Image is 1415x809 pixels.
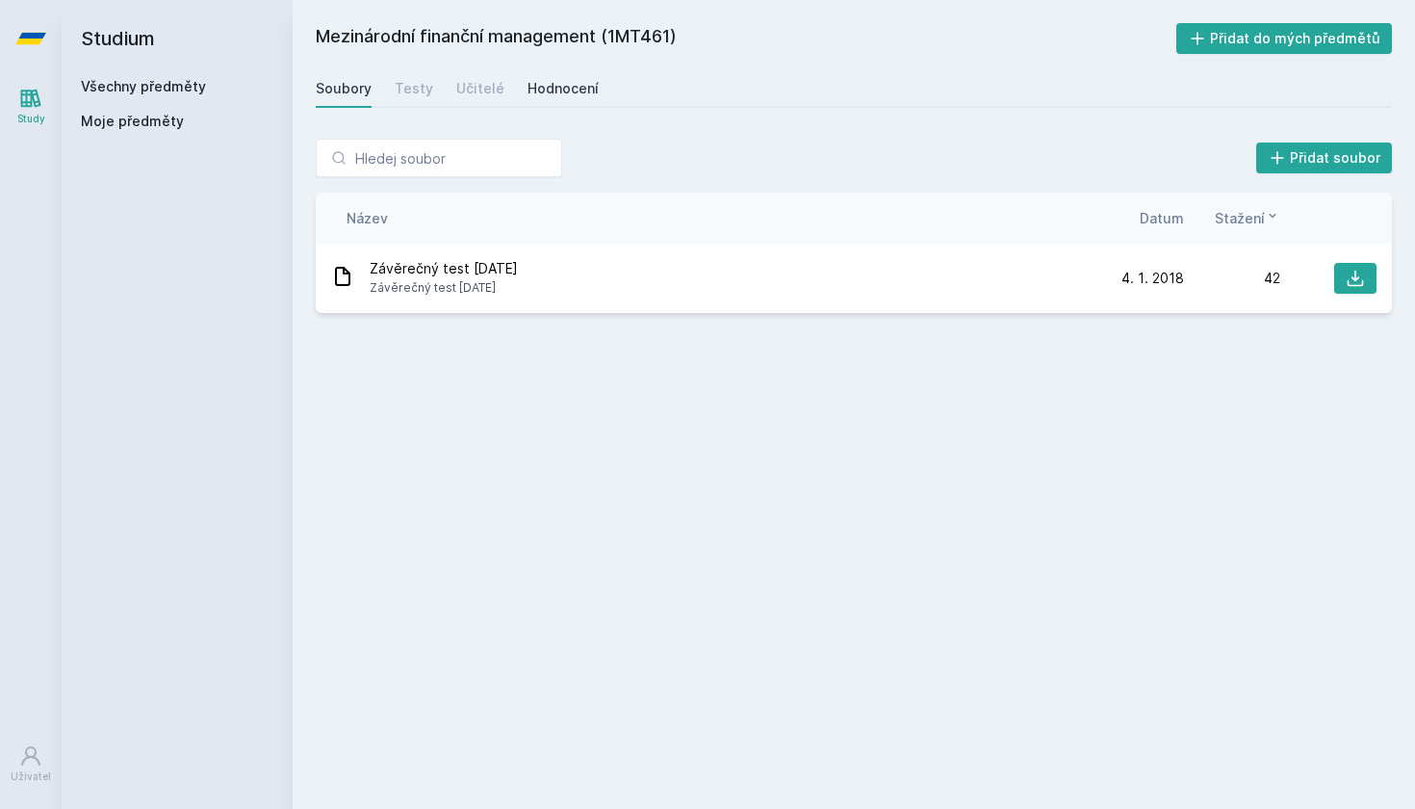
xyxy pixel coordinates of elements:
span: Stažení [1215,208,1265,228]
div: 42 [1184,269,1280,288]
div: Učitelé [456,79,504,98]
span: Závěrečný test [DATE] [370,259,518,278]
button: Přidat do mých předmětů [1176,23,1393,54]
a: Testy [395,69,433,108]
a: Hodnocení [527,69,599,108]
div: Soubory [316,79,372,98]
button: Datum [1140,208,1184,228]
button: Přidat soubor [1256,143,1393,173]
span: 4. 1. 2018 [1121,269,1184,288]
span: Závěrečný test [DATE] [370,278,518,298]
button: Název [347,208,388,228]
div: Testy [395,79,433,98]
a: Učitelé [456,69,504,108]
a: Soubory [316,69,372,108]
span: Moje předměty [81,112,184,131]
a: Uživatel [4,735,58,794]
button: Stažení [1215,208,1280,228]
h2: Mezinárodní finanční management (1MT461) [316,23,1176,54]
div: Uživatel [11,770,51,784]
a: Study [4,77,58,136]
div: Hodnocení [527,79,599,98]
div: Study [17,112,45,126]
a: Všechny předměty [81,78,206,94]
input: Hledej soubor [316,139,562,177]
